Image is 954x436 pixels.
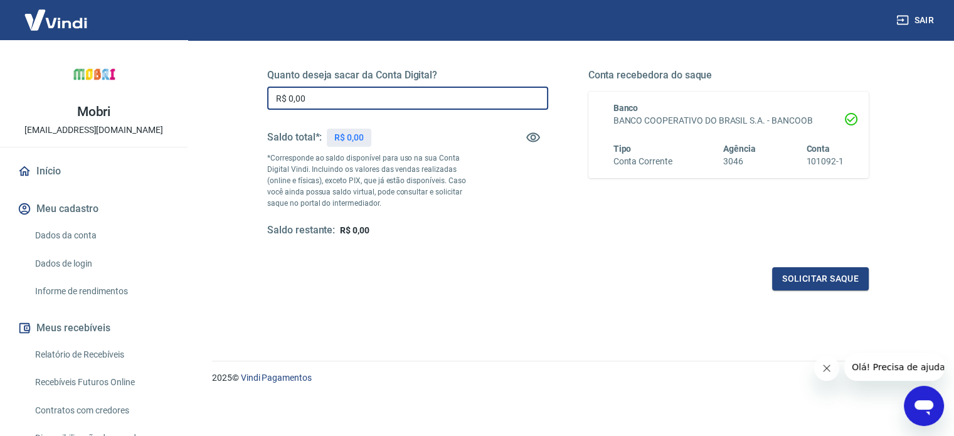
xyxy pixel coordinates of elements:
h5: Saldo total*: [267,131,322,144]
h6: 101092-1 [806,155,844,168]
p: *Corresponde ao saldo disponível para uso na sua Conta Digital Vindi. Incluindo os valores das ve... [267,152,478,209]
span: Banco [613,103,639,113]
h6: 3046 [723,155,756,168]
a: Dados de login [30,251,172,277]
a: Início [15,157,172,185]
iframe: Mensagem da empresa [844,353,944,381]
button: Sair [894,9,939,32]
span: R$ 0,00 [340,225,369,235]
h5: Conta recebedora do saque [588,69,869,82]
iframe: Fechar mensagem [814,356,839,381]
a: Relatório de Recebíveis [30,342,172,368]
button: Solicitar saque [772,267,869,290]
h6: Conta Corrente [613,155,672,168]
img: 331fc389-710d-4242-a7c1-9974b7c78df2.jpeg [69,50,119,100]
a: Recebíveis Futuros Online [30,370,172,395]
p: 2025 © [212,371,924,385]
p: R$ 0,00 [334,131,364,144]
button: Meu cadastro [15,195,172,223]
h5: Quanto deseja sacar da Conta Digital? [267,69,548,82]
p: [EMAIL_ADDRESS][DOMAIN_NAME] [24,124,163,137]
h6: BANCO COOPERATIVO DO BRASIL S.A. - BANCOOB [613,114,844,127]
span: Agência [723,144,756,154]
span: Tipo [613,144,632,154]
p: Mobri [77,105,111,119]
img: Vindi [15,1,97,39]
span: Conta [806,144,830,154]
a: Contratos com credores [30,398,172,423]
span: Olá! Precisa de ajuda? [8,9,105,19]
iframe: Botão para abrir a janela de mensagens [904,386,944,426]
button: Meus recebíveis [15,314,172,342]
h5: Saldo restante: [267,224,335,237]
a: Vindi Pagamentos [241,373,312,383]
a: Informe de rendimentos [30,279,172,304]
a: Dados da conta [30,223,172,248]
